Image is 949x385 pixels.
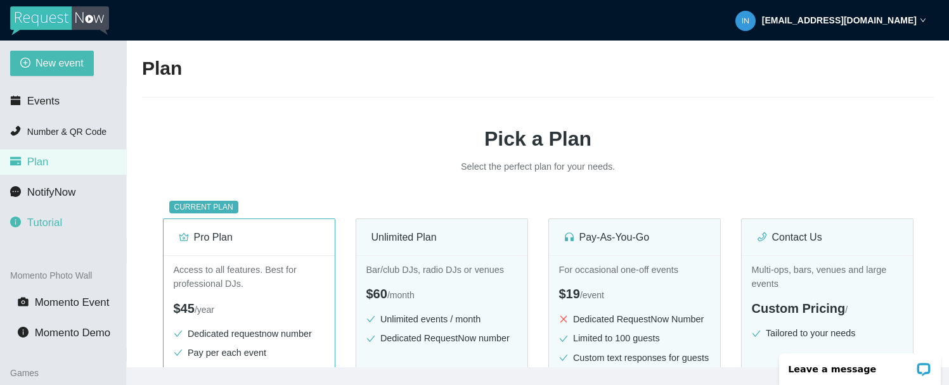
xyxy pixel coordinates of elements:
div: Pro Plan [179,229,320,245]
li: Unlimited events / month [366,312,517,327]
span: info-circle [18,327,29,338]
span: check [366,334,375,343]
span: credit-card [10,156,21,167]
span: New event [36,55,84,71]
span: Custom Pricing [752,301,846,315]
span: message [10,186,21,197]
span: info-circle [10,217,21,227]
span: phone [757,232,767,242]
span: Events [27,95,60,107]
h1: Pick a Plan [142,123,934,155]
span: NotifyNow [27,186,75,198]
button: plus-circleNew event [10,51,94,76]
li: Custom text responses for guests [174,365,325,380]
span: Tutorial [27,217,62,229]
span: check [174,329,183,338]
p: Access to all features. Best for professional DJs. [174,263,325,291]
strong: [EMAIL_ADDRESS][DOMAIN_NAME] [762,15,917,25]
li: Tailored to your needs [752,326,903,341]
span: Momento Demo [35,327,110,339]
span: / year [195,305,214,315]
h2: Plan [142,56,934,82]
span: plus-circle [20,58,30,70]
span: / [845,305,848,315]
li: Pay per each event [174,346,325,360]
span: $60 [366,287,387,301]
img: RequestNow [10,6,109,35]
span: customer-service [564,232,574,242]
span: close [559,315,568,324]
span: / event [580,290,604,300]
li: Dedicated RequestNow number [366,331,517,346]
span: / month [387,290,415,300]
li: Custom text responses for guests [559,351,710,365]
li: Dedicated RequestNow Number [559,312,710,327]
span: check [559,334,568,343]
div: Unlimited Plan [371,229,512,245]
span: check [752,329,761,338]
span: phone [10,125,21,136]
span: check [174,348,183,357]
span: check [366,315,375,324]
p: Select the perfect plan for your needs. [348,160,728,174]
li: Dedicated requestnow number [174,327,325,341]
img: d01eb085664dd1b1b0f3fb614695c60d [735,11,756,31]
p: Bar/club DJs, radio DJs or venues [366,263,517,277]
sup: CURRENT PLAN [169,201,238,213]
span: crown [179,232,189,242]
li: Limited to 100 guests [559,331,710,346]
span: camera [18,296,29,307]
span: down [920,17,926,23]
span: $45 [174,301,195,315]
span: Number & QR Code [27,127,107,137]
div: Pay-As-You-Go [564,229,705,245]
span: check [559,353,568,362]
span: Plan [27,156,49,168]
div: Contact Us [757,229,898,245]
span: calendar [10,95,21,106]
span: $19 [559,287,580,301]
p: For occasional one-off events [559,263,710,277]
span: Momento Event [35,296,110,308]
p: Multi-ops, bars, venues and large events [752,263,903,291]
iframe: LiveChat chat widget [771,345,949,385]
